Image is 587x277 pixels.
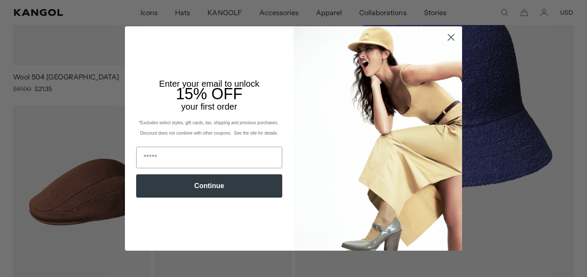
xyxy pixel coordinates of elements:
[443,30,459,45] button: Close dialog
[136,174,282,198] button: Continue
[139,120,280,135] span: *Excludes select styles, gift cards, tax, shipping and previous purchases. Discount does not comb...
[176,85,242,103] span: 15% OFF
[136,147,282,168] input: Email
[293,26,462,251] img: 93be19ad-e773-4382-80b9-c9d740c9197f.jpeg
[181,102,237,111] span: your first order
[159,79,259,88] span: Enter your email to unlock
